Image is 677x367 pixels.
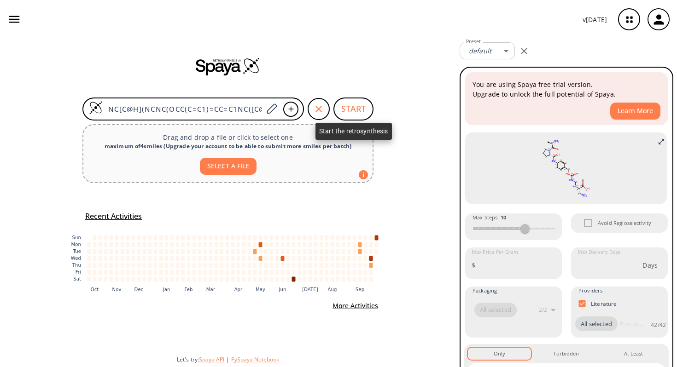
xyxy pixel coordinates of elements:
text: Feb [184,287,193,292]
text: Apr [234,287,243,292]
text: Mar [206,287,216,292]
g: cell [88,235,379,281]
button: Learn More [610,103,660,120]
h5: Recent Activities [85,212,142,221]
div: Start the retrosynthesis [315,123,392,140]
input: Provider name [618,316,646,331]
button: SELECT A FILE [200,158,257,175]
button: Recent Activities [82,209,146,224]
p: Drag and drop a file or click to select one [91,132,365,142]
p: You are using Spaya free trial version. Upgrade to unlock the full potential of Spaya. [473,80,660,99]
p: 42 / 42 [651,321,666,329]
p: Literature [591,300,617,308]
button: START [333,97,374,120]
label: Preset [466,38,481,45]
text: Fri [76,270,81,275]
text: Aug [328,287,337,292]
button: More Activities [329,298,382,315]
button: At Least [602,348,665,360]
em: default [469,46,491,55]
span: Max Steps : [473,213,506,222]
text: Thu [72,263,81,268]
text: Dec [134,287,144,292]
div: Let's try: [177,356,452,363]
text: [DATE] [302,287,318,292]
text: Tue [72,249,81,254]
g: y-axis tick label [71,235,81,281]
text: Sat [73,276,81,281]
img: Logo Spaya [89,101,103,115]
div: Forbidden [554,350,579,358]
span: All selected [474,305,517,315]
input: Enter SMILES [103,104,263,114]
p: $ [472,260,475,270]
p: v [DATE] [583,15,607,24]
label: Max Price Per Gram [472,249,518,256]
span: Packaging [473,287,497,295]
button: Spaya API [199,356,224,363]
text: Wed [71,256,81,261]
button: Forbidden [535,348,598,360]
svg: NC[C@H](NCNC(OCC(C=C1)=CC=C1NC([C@H]2N(C([C@@H](C)N)=O)CCC2)=O)=O)C(O)=O [472,136,660,201]
text: Jun [278,287,286,292]
span: Providers [578,287,602,295]
button: PySpaya Notebook [231,356,279,363]
p: 2 / 2 [539,306,547,314]
label: Max Delivery Days [578,249,620,256]
text: Nov [112,287,122,292]
span: All selected [575,320,618,329]
text: Jan [163,287,170,292]
div: maximum of 4 smiles ( Upgrade your account to be able to submit more smiles per batch ) [91,142,365,150]
p: Days [642,260,658,270]
strong: 10 [501,214,506,221]
svg: Full screen [658,138,665,145]
g: x-axis tick label [91,287,365,292]
span: Avoid Regioselectivity [598,219,651,227]
button: Only [468,348,531,360]
text: Oct [91,287,99,292]
text: Sun [72,235,81,240]
div: At Least [624,350,643,358]
div: Only [494,350,505,358]
img: Spaya logo [196,57,260,75]
text: Sep [356,287,364,292]
text: May [256,287,265,292]
span: | [224,356,231,363]
text: Mon [71,242,81,247]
